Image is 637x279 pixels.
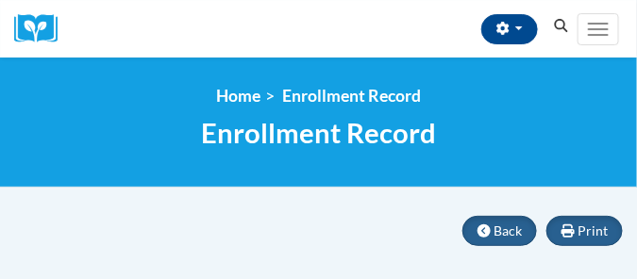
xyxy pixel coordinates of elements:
[578,222,608,238] span: Print
[547,15,576,38] button: Search
[462,216,537,246] button: Back
[14,14,71,43] a: Cox Campus
[546,216,623,246] button: Print
[201,116,436,149] span: Enrollment Record
[216,86,260,106] a: Home
[14,14,71,43] img: Logo brand
[481,14,538,44] button: Account Settings
[494,222,522,238] span: Back
[282,86,421,106] span: Enrollment Record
